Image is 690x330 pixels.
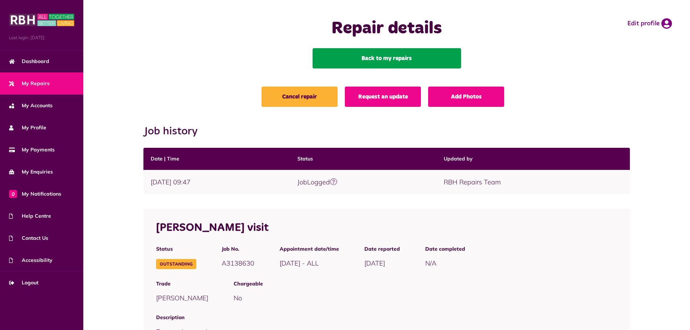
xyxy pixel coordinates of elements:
[156,245,196,253] span: Status
[9,34,74,41] span: Last login: [DATE]
[364,259,385,267] span: [DATE]
[9,102,53,109] span: My Accounts
[262,87,338,107] a: Cancel repair
[428,87,504,107] a: Add Photos
[234,280,617,288] span: Chargeable
[143,148,290,170] th: Date | Time
[627,18,672,29] a: Edit profile
[156,314,617,321] span: Description
[143,125,630,138] h2: Job history
[280,245,339,253] span: Appointment date/time
[242,18,531,39] h1: Repair details
[425,245,465,253] span: Date completed
[234,294,242,302] span: No
[313,48,461,68] a: Back to my repairs
[222,245,254,253] span: Job No.
[345,87,421,107] a: Request an update
[436,148,630,170] th: Updated by
[280,259,319,267] span: [DATE] - ALL
[9,234,48,242] span: Contact Us
[9,168,53,176] span: My Enquiries
[290,148,436,170] th: Status
[156,294,208,302] span: [PERSON_NAME]
[9,124,46,131] span: My Profile
[9,13,74,27] img: MyRBH
[425,259,436,267] span: N/A
[9,279,38,287] span: Logout
[436,170,630,194] td: RBH Repairs Team
[364,245,400,253] span: Date reported
[156,222,268,233] span: [PERSON_NAME] visit
[9,190,61,198] span: My Notifications
[9,256,53,264] span: Accessibility
[9,58,49,65] span: Dashboard
[9,80,50,87] span: My Repairs
[156,280,208,288] span: Trade
[290,170,436,194] td: JobLogged
[156,259,196,269] span: Outstanding
[9,212,51,220] span: Help Centre
[143,170,290,194] td: [DATE] 09:47
[9,190,17,198] span: 0
[9,146,55,154] span: My Payments
[222,259,254,267] span: A3138630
